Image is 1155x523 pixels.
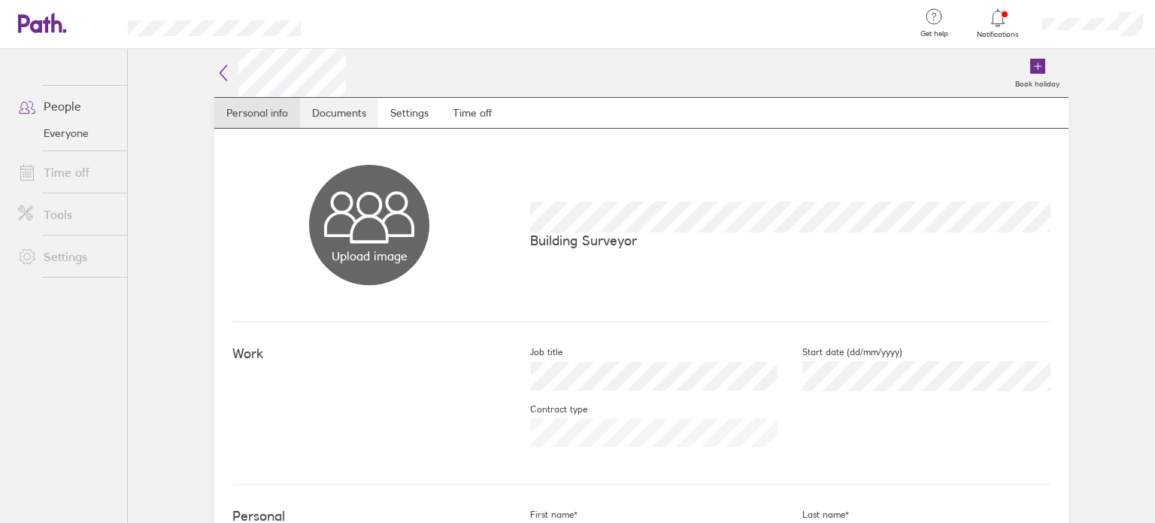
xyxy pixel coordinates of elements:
[778,346,902,358] label: Start date (dd/mm/yyyy)
[506,403,587,415] label: Contract type
[232,346,506,362] h4: Work
[778,509,849,521] label: Last name*
[1006,75,1069,89] label: Book holiday
[378,98,441,128] a: Settings
[910,29,959,38] span: Get help
[1006,49,1069,97] a: Book holiday
[214,98,300,128] a: Personal info
[974,8,1023,39] a: Notifications
[6,121,127,145] a: Everyone
[974,30,1023,39] span: Notifications
[6,157,127,187] a: Time off
[6,91,127,121] a: People
[530,233,1050,248] p: Building Surveyor
[300,98,378,128] a: Documents
[506,509,577,521] label: First name*
[6,242,127,272] a: Settings
[506,346,562,358] label: Job title
[441,98,504,128] a: Time off
[6,199,127,230] a: Tools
